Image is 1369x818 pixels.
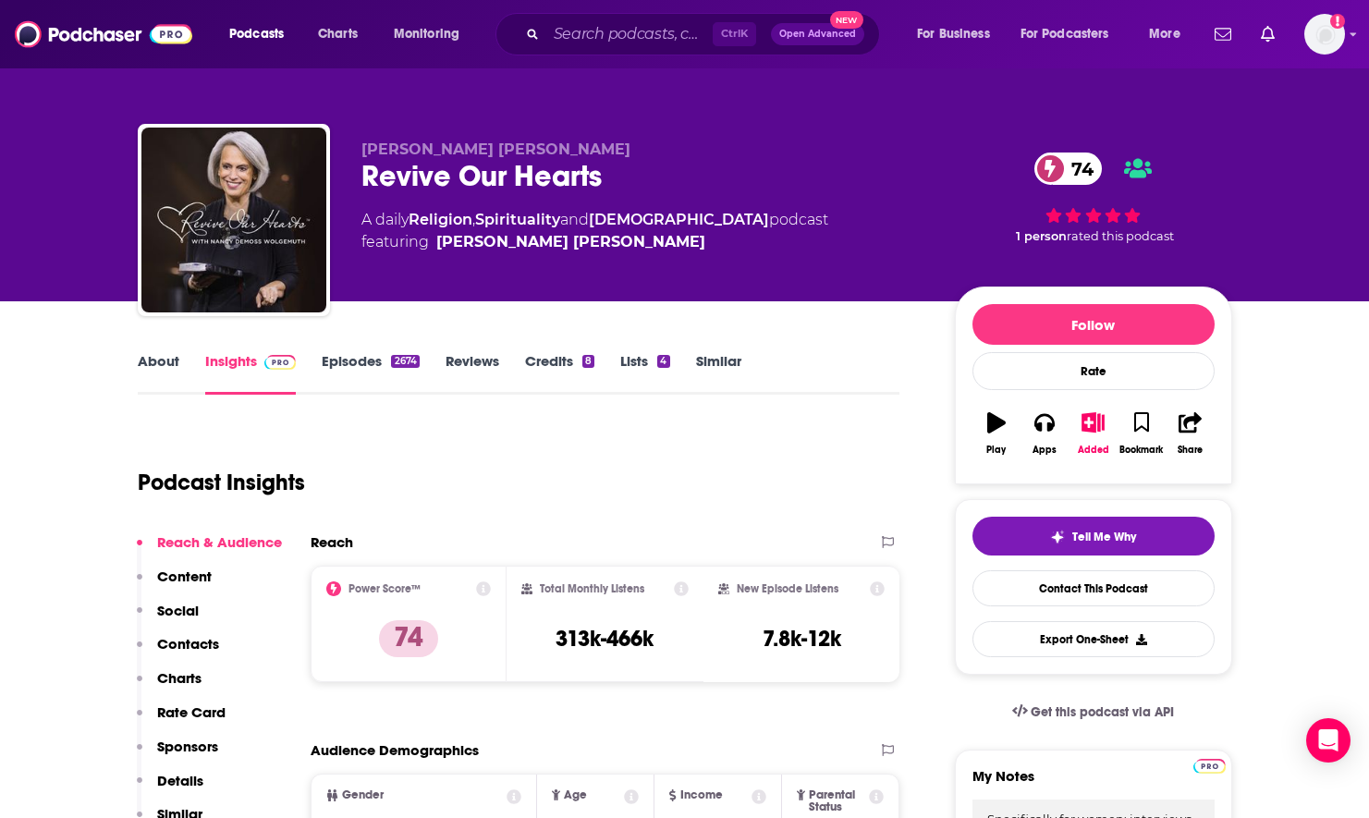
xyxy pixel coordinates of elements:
[205,352,297,395] a: InsightsPodchaser Pro
[830,11,863,29] span: New
[472,211,475,228] span: ,
[955,140,1232,255] div: 74 1 personrated this podcast
[972,767,1215,800] label: My Notes
[986,445,1006,456] div: Play
[318,21,358,47] span: Charts
[306,19,369,49] a: Charts
[216,19,308,49] button: open menu
[540,582,644,595] h2: Total Monthly Listens
[1034,153,1103,185] a: 74
[546,19,713,49] input: Search podcasts, credits, & more...
[361,231,828,253] span: featuring
[1178,445,1203,456] div: Share
[1136,19,1204,49] button: open menu
[972,517,1215,556] button: tell me why sparkleTell Me Why
[157,635,219,653] p: Contacts
[157,738,218,755] p: Sponsors
[322,352,419,395] a: Episodes2674
[564,789,587,801] span: Age
[560,211,589,228] span: and
[137,602,199,636] button: Social
[157,703,226,721] p: Rate Card
[763,625,841,653] h3: 7.8k-12k
[972,352,1215,390] div: Rate
[1078,445,1109,456] div: Added
[137,703,226,738] button: Rate Card
[264,355,297,370] img: Podchaser Pro
[809,789,866,813] span: Parental Status
[1207,18,1239,50] a: Show notifications dropdown
[391,355,419,368] div: 2674
[1033,445,1057,456] div: Apps
[556,625,654,653] h3: 313k-466k
[1149,21,1180,47] span: More
[1119,445,1163,456] div: Bookmark
[348,582,421,595] h2: Power Score™
[1008,19,1136,49] button: open menu
[779,30,856,39] span: Open Advanced
[446,352,499,395] a: Reviews
[137,669,202,703] button: Charts
[582,355,594,368] div: 8
[137,533,282,568] button: Reach & Audience
[771,23,864,45] button: Open AdvancedNew
[620,352,669,395] a: Lists4
[311,533,353,551] h2: Reach
[713,22,756,46] span: Ctrl K
[141,128,326,312] img: Revive Our Hearts
[1031,704,1174,720] span: Get this podcast via API
[137,772,203,806] button: Details
[138,352,179,395] a: About
[972,570,1215,606] a: Contact This Podcast
[1330,14,1345,29] svg: Add a profile image
[475,211,560,228] a: Spirituality
[342,789,384,801] span: Gender
[157,772,203,789] p: Details
[394,21,459,47] span: Monitoring
[737,582,838,595] h2: New Episode Listens
[513,13,898,55] div: Search podcasts, credits, & more...
[137,568,212,602] button: Content
[157,669,202,687] p: Charts
[361,140,630,158] span: [PERSON_NAME] [PERSON_NAME]
[1193,756,1226,774] a: Pro website
[137,738,218,772] button: Sponsors
[229,21,284,47] span: Podcasts
[1021,21,1109,47] span: For Podcasters
[138,469,305,496] h1: Podcast Insights
[1304,14,1345,55] span: Logged in as nwierenga
[972,400,1021,467] button: Play
[157,533,282,551] p: Reach & Audience
[997,690,1190,735] a: Get this podcast via API
[379,620,438,657] p: 74
[1304,14,1345,55] img: User Profile
[1253,18,1282,50] a: Show notifications dropdown
[589,211,769,228] a: [DEMOGRAPHIC_DATA]
[361,209,828,253] div: A daily podcast
[1021,400,1069,467] button: Apps
[1072,530,1136,544] span: Tell Me Why
[409,211,472,228] a: Religion
[696,352,741,395] a: Similar
[436,231,705,253] a: Nancy DeMoss Wolgemuth
[1067,229,1174,243] span: rated this podcast
[311,741,479,759] h2: Audience Demographics
[1166,400,1214,467] button: Share
[525,352,594,395] a: Credits8
[1016,229,1067,243] span: 1 person
[157,602,199,619] p: Social
[137,635,219,669] button: Contacts
[157,568,212,585] p: Content
[1050,530,1065,544] img: tell me why sparkle
[680,789,723,801] span: Income
[1306,718,1351,763] div: Open Intercom Messenger
[1069,400,1117,467] button: Added
[917,21,990,47] span: For Business
[1193,759,1226,774] img: Podchaser Pro
[972,621,1215,657] button: Export One-Sheet
[904,19,1013,49] button: open menu
[1053,153,1103,185] span: 74
[15,17,192,52] img: Podchaser - Follow, Share and Rate Podcasts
